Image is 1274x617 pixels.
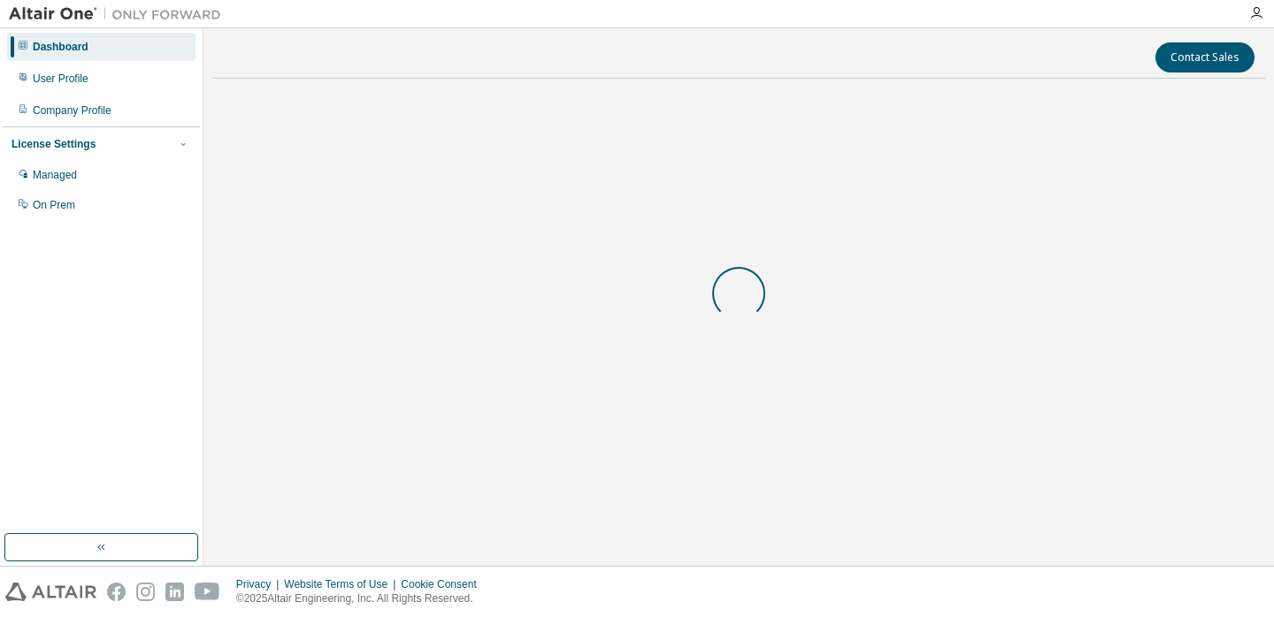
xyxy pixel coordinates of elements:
[195,583,220,601] img: youtube.svg
[5,583,96,601] img: altair_logo.svg
[33,168,77,182] div: Managed
[33,72,88,86] div: User Profile
[236,591,487,606] p: © 2025 Altair Engineering, Inc. All Rights Reserved.
[33,103,111,118] div: Company Profile
[136,583,155,601] img: instagram.svg
[165,583,184,601] img: linkedin.svg
[33,198,75,212] div: On Prem
[9,5,230,23] img: Altair One
[107,583,126,601] img: facebook.svg
[401,577,487,591] div: Cookie Consent
[284,577,401,591] div: Website Terms of Use
[12,137,96,151] div: License Settings
[1155,42,1255,72] button: Contact Sales
[236,577,284,591] div: Privacy
[33,40,88,54] div: Dashboard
